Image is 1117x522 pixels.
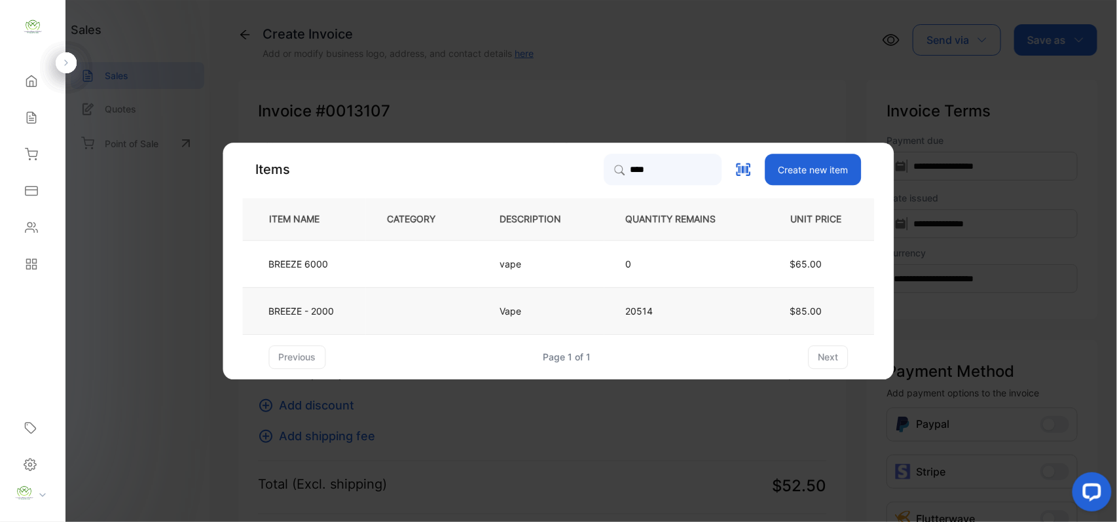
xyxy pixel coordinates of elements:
[500,257,535,271] p: vape
[500,213,583,226] p: DESCRIPTION
[265,213,341,226] p: ITEM NAME
[256,160,291,179] p: Items
[780,213,853,226] p: UNIT PRICE
[14,483,34,503] img: profile
[626,304,737,318] p: 20514
[790,258,822,270] span: $65.00
[23,17,43,37] img: logo
[269,257,329,271] p: BREEZE 6000
[790,305,822,317] span: $85.00
[765,154,862,185] button: Create new item
[388,213,457,226] p: CATEGORY
[1062,467,1117,522] iframe: LiveChat chat widget
[269,345,326,369] button: previous
[500,304,535,318] p: Vape
[809,345,849,369] button: next
[626,257,737,271] p: 0
[269,304,335,318] p: BREEZE - 2000
[626,213,737,226] p: QUANTITY REMAINS
[543,350,591,364] div: Page 1 of 1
